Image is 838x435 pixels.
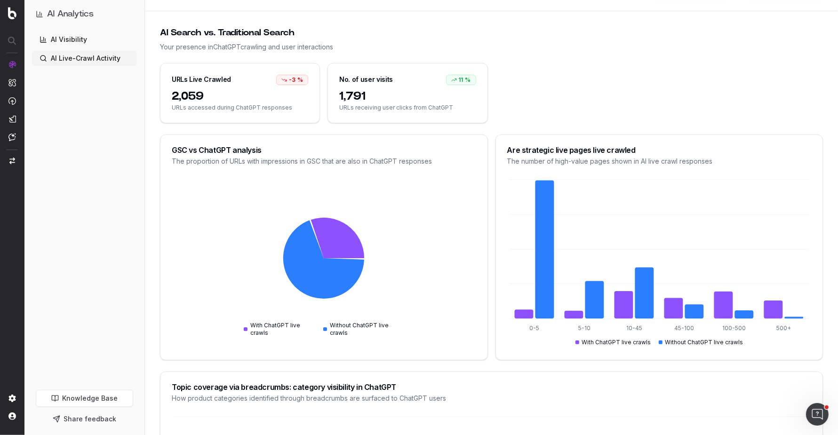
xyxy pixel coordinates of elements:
img: Activation [8,97,16,105]
div: The number of high-value pages shown in AI live crawl responses [507,157,812,166]
tspan: 100-500 [722,324,746,332]
div: Your presence in ChatGPT crawling and user interactions [160,42,823,52]
div: Without ChatGPT live crawls [323,322,404,337]
h1: AI Analytics [47,8,94,21]
img: Analytics [8,61,16,68]
span: URLs receiving user clicks from ChatGPT [339,104,476,111]
img: My account [8,412,16,420]
div: How product categories identified through breadcrumbs are surfaced to ChatGPT users [172,394,811,403]
div: GSC vs ChatGPT analysis [172,146,476,154]
div: The proportion of URLs with impressions in GSC that are also in ChatGPT responses [172,157,476,166]
span: % [297,76,303,84]
img: Setting [8,395,16,402]
a: AI Live-Crawl Activity [32,51,137,66]
span: URLs accessed during ChatGPT responses [172,104,308,111]
span: 2,059 [172,89,308,104]
img: Switch project [9,158,15,164]
div: No. of user visits [339,75,393,84]
tspan: 500+ [776,324,791,332]
div: Without ChatGPT live crawls [659,339,743,346]
button: AI Analytics [36,8,133,21]
tspan: 45-100 [674,324,694,332]
div: URLs Live Crawled [172,75,231,84]
a: Knowledge Base [36,390,133,407]
a: AI Visibility [32,32,137,47]
tspan: 0-5 [529,324,539,332]
div: With ChatGPT live crawls [575,339,651,346]
span: % [465,76,471,84]
img: Intelligence [8,79,16,87]
img: Botify logo [8,7,16,19]
img: Studio [8,115,16,123]
div: With ChatGPT live crawls [244,322,316,337]
div: Topic coverage via breadcrumbs: category visibility in ChatGPT [172,383,811,391]
img: Assist [8,133,16,141]
div: -3 [276,75,308,85]
tspan: 5-10 [578,324,591,332]
div: 11 [446,75,476,85]
iframe: Intercom live chat [806,403,829,426]
div: Are strategic live pages live crawled [507,146,812,154]
tspan: 10-45 [626,324,642,332]
span: 1,791 [339,89,476,104]
button: Share feedback [36,411,133,427]
div: AI Search vs. Traditional Search [160,26,823,40]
